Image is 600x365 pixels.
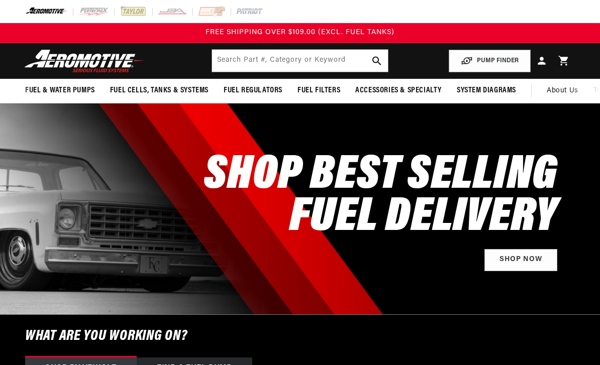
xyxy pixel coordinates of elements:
[290,79,348,102] summary: Fuel Filters
[110,85,209,96] span: Fuel Cells, Tanks & Systems
[539,79,586,103] a: About Us
[18,79,103,102] summary: Fuel & Water Pumps
[206,29,394,36] span: FREE SHIPPING OVER $109.00 (EXCL. FUEL TANKS)
[22,49,147,73] img: Aeromotive
[449,79,524,102] summary: System Diagrams
[547,87,578,94] span: About Us
[355,85,442,96] span: Accessories & Specialty
[204,155,557,239] h2: SHOP BEST SELLING FUEL DELIVERY
[216,79,290,102] summary: Fuel Regulators
[348,79,449,102] summary: Accessories & Specialty
[212,50,387,72] input: Search by Part Number, Category or Keyword
[25,85,95,96] span: Fuel & Water Pumps
[297,85,340,96] span: Fuel Filters
[449,50,531,72] button: PUMP FINDER
[103,79,216,102] summary: Fuel Cells, Tanks & Systems
[484,249,557,272] a: Shop Now
[366,50,388,72] button: search button
[224,85,282,96] span: Fuel Regulators
[457,85,516,96] span: System Diagrams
